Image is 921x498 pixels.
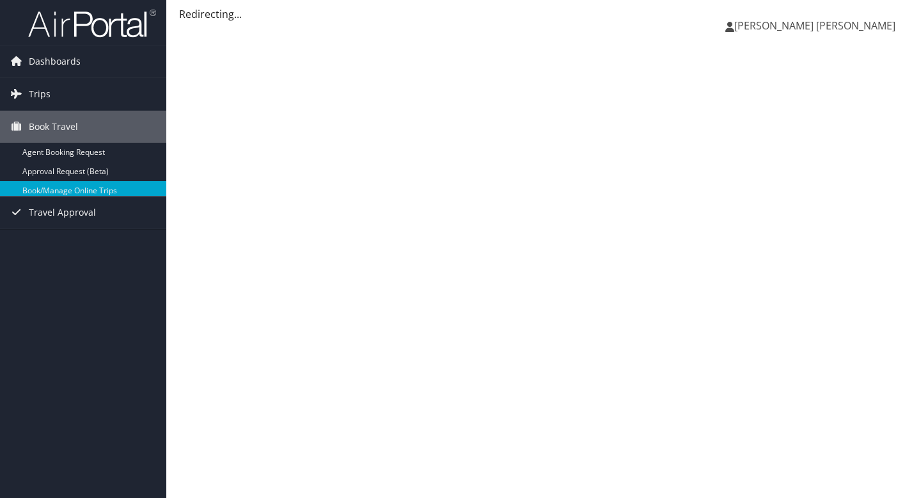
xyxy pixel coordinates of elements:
span: Book Travel [29,111,78,143]
span: Travel Approval [29,197,96,229]
span: Trips [29,78,51,110]
img: airportal-logo.png [28,8,156,38]
span: [PERSON_NAME] [PERSON_NAME] [734,19,895,33]
a: [PERSON_NAME] [PERSON_NAME] [725,6,908,45]
span: Dashboards [29,45,81,77]
div: Redirecting... [179,6,908,22]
